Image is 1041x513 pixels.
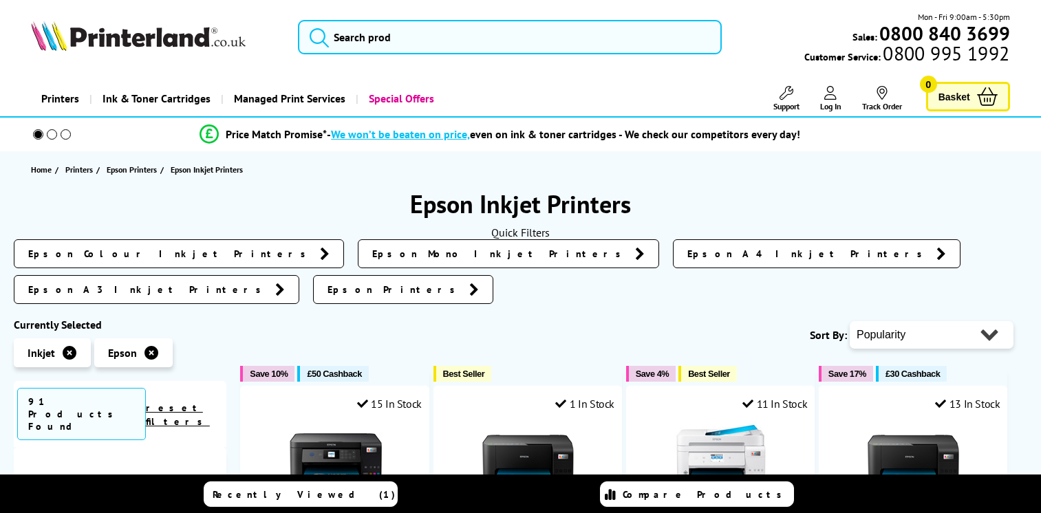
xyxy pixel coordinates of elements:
[7,122,993,146] li: modal_Promise
[14,239,344,268] a: Epson Colour Inkjet Printers
[862,86,902,111] a: Track Order
[31,162,55,177] a: Home
[773,101,799,111] span: Support
[14,318,226,331] div: Currently Selected
[328,283,462,296] span: Epson Printers
[881,47,1009,60] span: 0800 995 1992
[819,366,873,382] button: Save 17%
[673,239,960,268] a: Epson A4 Inkjet Printers
[918,10,1010,23] span: Mon - Fri 9:00am - 5:30pm
[852,30,877,43] span: Sales:
[742,397,807,411] div: 11 In Stock
[213,488,396,501] span: Recently Viewed (1)
[14,226,1027,239] div: Quick Filters
[358,239,659,268] a: Epson Mono Inkjet Printers
[623,488,789,501] span: Compare Products
[804,47,1009,63] span: Customer Service:
[886,369,940,379] span: £30 Cashback
[297,366,368,382] button: £50 Cashback
[240,366,294,382] button: Save 10%
[31,81,89,116] a: Printers
[307,369,361,379] span: £50 Cashback
[221,81,356,116] a: Managed Print Services
[636,369,669,379] span: Save 4%
[879,21,1010,46] b: 0800 840 3699
[938,87,970,106] span: Basket
[171,164,243,175] span: Epson Inkjet Printers
[327,127,800,141] div: - even on ink & toner cartridges - We check our competitors every day!
[820,101,841,111] span: Log In
[773,86,799,111] a: Support
[935,397,1000,411] div: 13 In Stock
[226,127,327,141] span: Price Match Promise*
[920,76,937,93] span: 0
[14,188,1027,220] h1: Epson Inkjet Printers
[14,275,299,304] a: Epson A3 Inkjet Printers
[357,397,422,411] div: 15 In Stock
[678,366,737,382] button: Best Seller
[433,366,492,382] button: Best Seller
[626,366,676,382] button: Save 4%
[250,369,288,379] span: Save 10%
[877,27,1010,40] a: 0800 840 3699
[926,82,1010,111] a: Basket 0
[24,471,216,485] span: Brand
[600,481,794,507] a: Compare Products
[356,81,444,116] a: Special Offers
[204,481,398,507] a: Recently Viewed (1)
[828,369,866,379] span: Save 17%
[688,369,730,379] span: Best Seller
[443,369,485,379] span: Best Seller
[298,20,722,54] input: Search prod
[28,247,313,261] span: Epson Colour Inkjet Printers
[17,388,146,440] span: 91 Products Found
[103,81,211,116] span: Ink & Toner Cartridges
[31,21,281,54] a: Printerland Logo
[108,346,137,360] span: Epson
[28,283,268,296] span: Epson A3 Inkjet Printers
[31,21,246,51] img: Printerland Logo
[313,275,493,304] a: Epson Printers
[89,81,221,116] a: Ink & Toner Cartridges
[820,86,841,111] a: Log In
[555,397,614,411] div: 1 In Stock
[65,162,96,177] a: Printers
[810,328,847,342] span: Sort By:
[146,402,210,428] a: reset filters
[65,162,93,177] span: Printers
[331,127,470,141] span: We won’t be beaten on price,
[107,162,157,177] span: Epson Printers
[876,366,947,382] button: £30 Cashback
[107,162,160,177] a: Epson Printers
[28,346,55,360] span: Inkjet
[372,247,628,261] span: Epson Mono Inkjet Printers
[687,247,930,261] span: Epson A4 Inkjet Printers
